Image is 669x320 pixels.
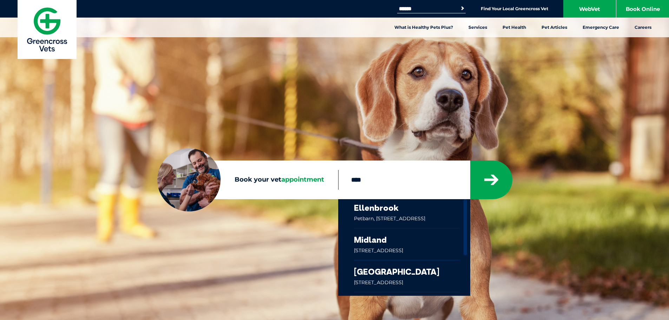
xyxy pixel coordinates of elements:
[481,6,548,12] a: Find Your Local Greencross Vet
[281,176,324,183] span: appointment
[627,18,659,37] a: Careers
[387,18,461,37] a: What is Healthy Pets Plus?
[459,5,466,12] button: Search
[534,18,575,37] a: Pet Articles
[495,18,534,37] a: Pet Health
[157,175,338,185] label: Book your vet
[575,18,627,37] a: Emergency Care
[461,18,495,37] a: Services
